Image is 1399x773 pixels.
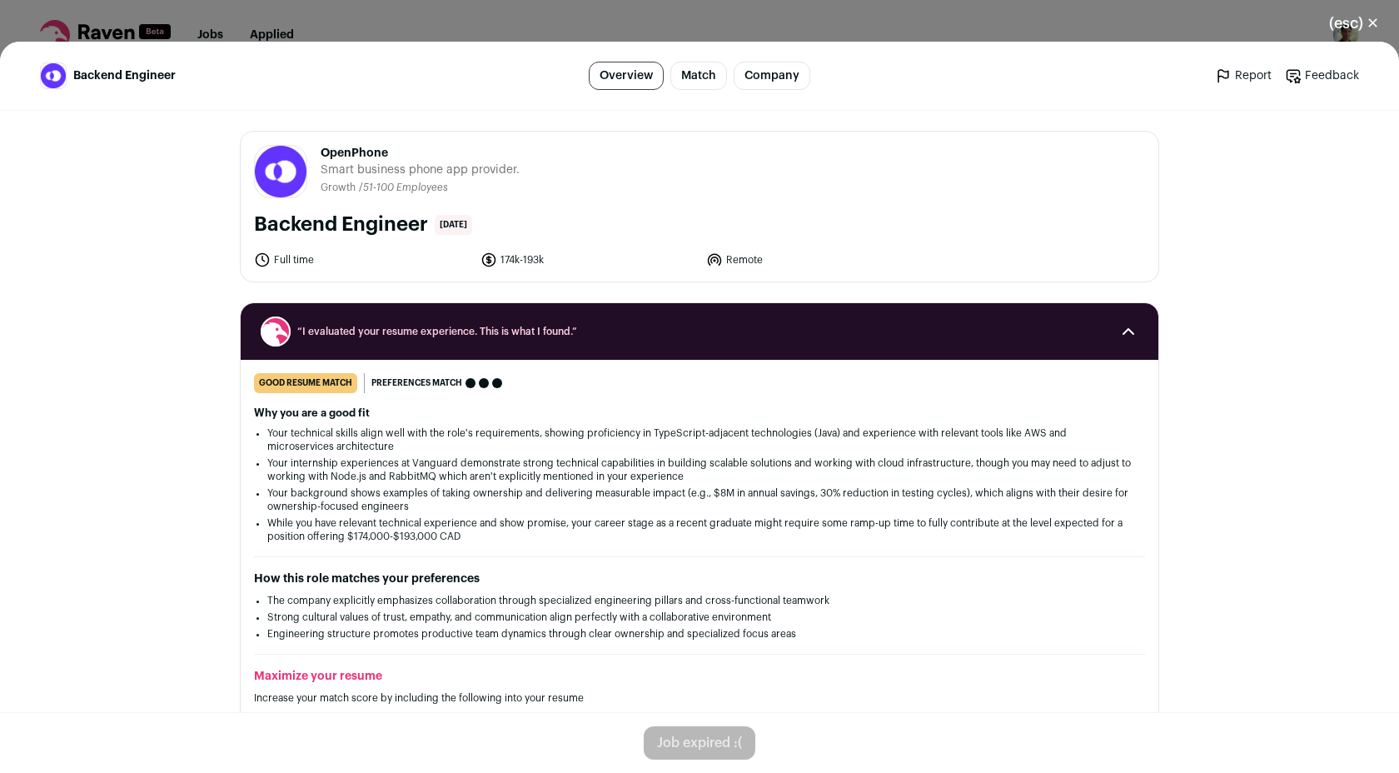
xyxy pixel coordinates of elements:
a: Company [734,62,810,90]
img: fa6e267054bf6d3f556e97615295c3c1e50ab526f197f36011573ac7adc3bbbd.png [41,63,66,88]
h2: Maximize your resume [254,668,1145,685]
li: Growth [321,182,359,194]
button: Close modal [1309,5,1399,42]
a: Overview [589,62,664,90]
li: The company explicitly emphasizes collaboration through specialized engineering pillars and cross... [267,594,1132,607]
li: Your background shows examples of taking ownership and delivering measurable impact (e.g., $8M in... [267,486,1132,513]
li: Full time [254,252,470,268]
li: Your internship experiences at Vanguard demonstrate strong technical capabilities in building sca... [267,456,1132,483]
span: Preferences match [371,375,462,391]
span: [DATE] [435,215,472,235]
li: Remote [706,252,923,268]
li: Strong cultural values of trust, empathy, and communication align perfectly with a collaborative ... [267,611,1132,624]
li: / [359,182,448,194]
span: OpenPhone [321,145,520,162]
h1: Backend Engineer [254,212,428,238]
li: 174k-193k [480,252,697,268]
p: Increase your match score by including the following into your resume [254,691,1145,705]
span: “I evaluated your resume experience. This is what I found.” [297,325,1102,338]
span: Smart business phone app provider. [321,162,520,178]
li: Engineering structure promotes productive team dynamics through clear ownership and specialized f... [267,627,1132,641]
img: fa6e267054bf6d3f556e97615295c3c1e50ab526f197f36011573ac7adc3bbbd.png [255,146,306,197]
li: Your technical skills align well with the role's requirements, showing proficiency in TypeScript-... [267,426,1132,453]
h2: Why you are a good fit [254,406,1145,420]
div: good resume match [254,373,357,393]
span: 51-100 Employees [363,182,448,192]
h2: How this role matches your preferences [254,571,1145,587]
a: Feedback [1285,67,1359,84]
a: Report [1215,67,1272,84]
li: While you have relevant technical experience and show promise, your career stage as a recent grad... [267,516,1132,543]
span: Backend Engineer [73,67,176,84]
a: Match [670,62,727,90]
